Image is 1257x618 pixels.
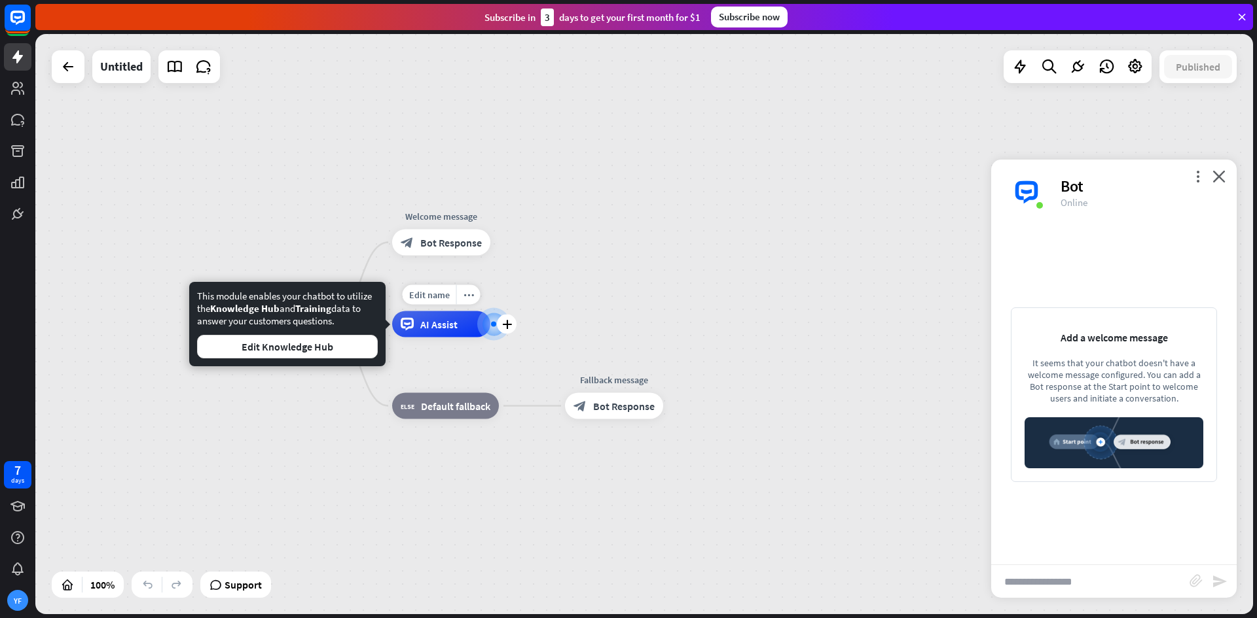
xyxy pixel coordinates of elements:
div: Add a welcome message [1025,331,1203,344]
i: plus [502,320,512,329]
span: Default fallback [421,400,490,413]
i: send [1212,574,1228,589]
span: Bot Response [593,400,655,413]
span: AI Assist [420,318,458,331]
div: 100% [86,574,118,595]
span: Bot Response [420,236,482,249]
span: Support [225,574,262,595]
div: Untitled [100,50,143,83]
div: 3 [541,9,554,26]
div: Welcome message [382,210,500,223]
i: block_fallback [401,400,414,413]
i: block_attachment [1190,574,1203,587]
span: Training [295,302,331,315]
button: Open LiveChat chat widget [10,5,50,44]
div: YF [7,590,28,611]
i: close [1212,170,1226,182]
div: This module enables your chatbot to utilize the and data to answer your customers questions. [197,290,378,358]
a: 7 days [4,461,31,489]
span: Edit name [409,289,450,301]
i: more_horiz [464,290,474,300]
div: Subscribe in days to get your first month for $1 [484,9,701,26]
div: days [11,476,24,485]
div: Fallback message [555,373,673,386]
div: Bot [1061,176,1221,196]
span: Knowledge Hub [210,302,280,315]
button: Published [1164,55,1232,78]
i: block_bot_response [401,236,414,249]
i: more_vert [1192,170,1204,182]
div: It seems that your chatbot doesn't have a welcome message configured. You can add a Bot response ... [1025,357,1203,404]
div: Subscribe now [711,7,788,27]
div: Online [1061,196,1221,209]
i: block_bot_response [574,400,587,413]
button: Edit Knowledge Hub [197,335,378,358]
div: 7 [14,464,21,476]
